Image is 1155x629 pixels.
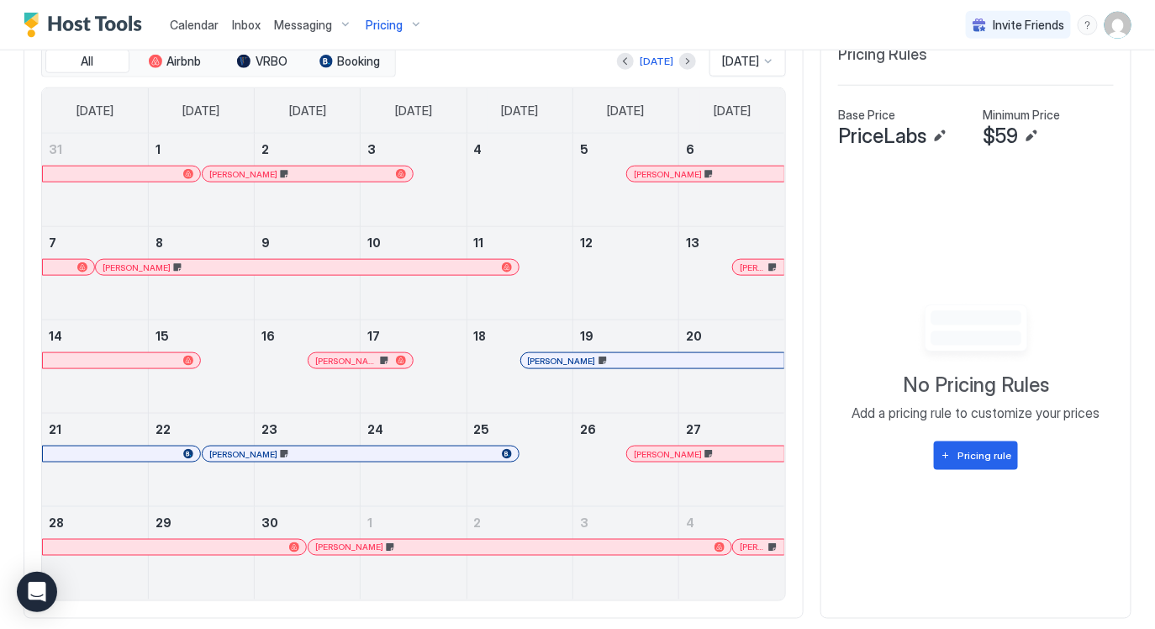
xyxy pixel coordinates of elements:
[170,18,219,32] span: Calendar
[367,142,376,156] span: 3
[220,50,304,73] button: VRBO
[255,227,361,320] td: September 9, 2025
[573,227,678,258] a: September 12, 2025
[149,507,254,538] a: September 29, 2025
[45,50,129,73] button: All
[255,134,360,165] a: September 2, 2025
[1021,126,1042,146] button: Edit
[686,422,701,436] span: 27
[167,54,202,69] span: Airbnb
[42,320,148,351] a: September 14, 2025
[634,449,702,460] span: [PERSON_NAME]
[740,542,778,553] div: [PERSON_NAME]
[103,262,171,273] span: [PERSON_NAME]
[572,134,678,227] td: September 5, 2025
[209,449,512,460] div: [PERSON_NAME]
[467,320,572,351] a: September 18, 2025
[156,422,171,436] span: 22
[361,227,466,258] a: September 10, 2025
[1078,15,1098,35] div: menu
[261,422,277,436] span: 23
[209,449,277,460] span: [PERSON_NAME]
[338,54,381,69] span: Booking
[41,45,396,77] div: tab-group
[573,414,678,445] a: September 26, 2025
[367,235,381,250] span: 10
[156,329,169,343] span: 15
[148,320,254,414] td: September 15, 2025
[315,542,725,553] div: [PERSON_NAME]
[361,227,467,320] td: September 10, 2025
[838,45,927,65] span: Pricing Rules
[156,142,161,156] span: 1
[573,320,678,351] a: September 19, 2025
[983,124,1018,149] span: $59
[686,515,694,530] span: 4
[467,134,572,227] td: September 4, 2025
[315,356,406,367] div: [PERSON_NAME]
[149,227,254,258] a: September 8, 2025
[42,227,148,258] a: September 7, 2025
[528,356,596,367] span: [PERSON_NAME]
[255,414,360,445] a: September 23, 2025
[572,227,678,320] td: September 12, 2025
[49,142,62,156] span: 31
[182,103,219,119] span: [DATE]
[679,507,785,600] td: October 4, 2025
[679,227,785,320] td: September 13, 2025
[42,507,148,538] a: September 28, 2025
[42,414,148,507] td: September 21, 2025
[42,320,148,414] td: September 14, 2025
[367,329,380,343] span: 17
[572,414,678,507] td: September 26, 2025
[679,414,785,445] a: September 27, 2025
[42,507,148,600] td: September 28, 2025
[361,507,466,538] a: October 1, 2025
[679,507,785,538] a: October 4, 2025
[484,88,555,134] a: Thursday
[467,507,572,600] td: October 2, 2025
[103,262,512,273] div: [PERSON_NAME]
[617,53,634,70] button: Previous month
[315,356,377,367] span: [PERSON_NAME]
[170,16,219,34] a: Calendar
[232,16,261,34] a: Inbox
[232,18,261,32] span: Inbox
[634,449,778,460] div: [PERSON_NAME]
[149,134,254,165] a: September 1, 2025
[256,54,287,69] span: VRBO
[17,572,57,612] div: Open Intercom Messenger
[740,542,766,553] span: [PERSON_NAME]
[272,88,343,134] a: Tuesday
[148,134,254,227] td: September 1, 2025
[573,134,678,165] a: September 5, 2025
[82,54,94,69] span: All
[289,103,326,119] span: [DATE]
[261,515,278,530] span: 30
[361,134,466,165] a: September 3, 2025
[714,103,751,119] span: [DATE]
[261,329,275,343] span: 16
[148,507,254,600] td: September 29, 2025
[209,169,406,180] div: [PERSON_NAME]
[42,134,148,227] td: August 31, 2025
[367,422,383,436] span: 24
[148,227,254,320] td: September 8, 2025
[679,227,785,258] a: September 13, 2025
[580,422,596,436] span: 26
[395,103,432,119] span: [DATE]
[608,103,645,119] span: [DATE]
[501,103,538,119] span: [DATE]
[467,227,572,258] a: September 11, 2025
[255,227,360,258] a: September 9, 2025
[255,134,361,227] td: September 2, 2025
[930,126,950,146] button: Edit
[637,51,676,71] button: [DATE]
[274,18,332,33] span: Messaging
[838,124,926,149] span: PriceLabs
[255,320,360,351] a: September 16, 2025
[957,448,1011,463] div: Pricing rule
[24,13,150,38] a: Host Tools Logo
[634,169,702,180] span: [PERSON_NAME]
